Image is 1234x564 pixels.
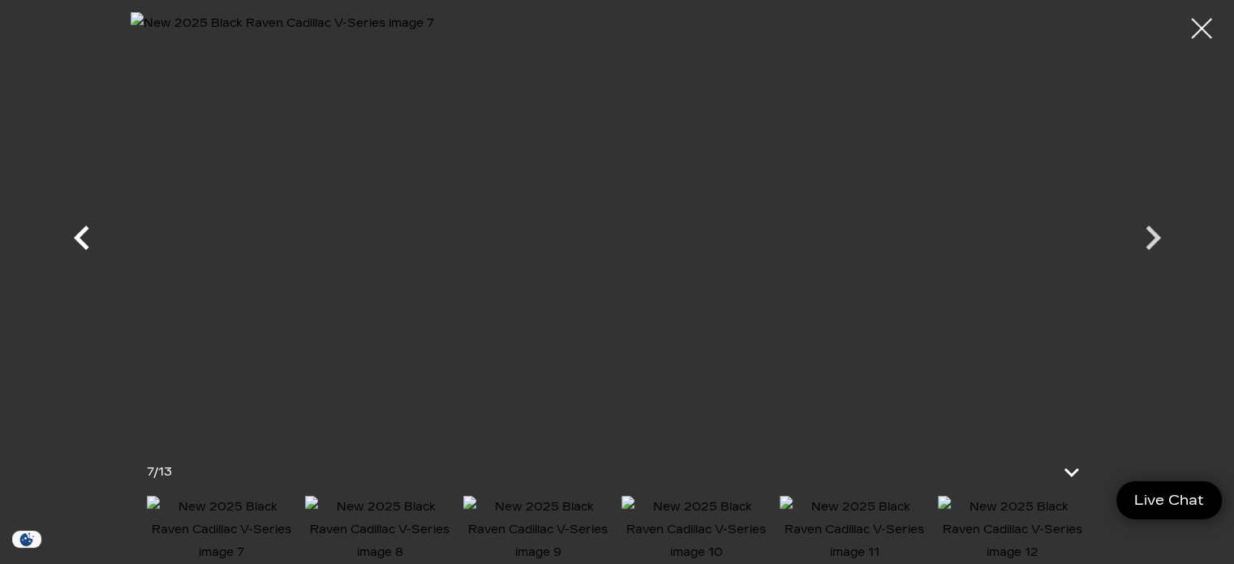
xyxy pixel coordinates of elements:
[131,12,1104,434] img: New 2025 Black Raven Cadillac V-Series image 7
[621,496,772,564] img: New 2025 Black Raven Cadillac V-Series image 10
[1126,491,1212,510] span: Live Chat
[58,205,106,278] div: Previous
[1116,481,1222,519] a: Live Chat
[780,496,930,564] img: New 2025 Black Raven Cadillac V-Series image 11
[147,496,297,564] img: New 2025 Black Raven Cadillac V-Series image 7
[158,465,172,479] span: 13
[147,461,172,484] div: /
[938,496,1088,564] img: New 2025 Black Raven Cadillac V-Series image 12
[8,531,45,548] section: Click to Open Cookie Consent Modal
[305,496,455,564] img: New 2025 Black Raven Cadillac V-Series image 8
[8,531,45,548] img: Opt-Out Icon
[1129,205,1177,278] div: Next
[463,496,613,564] img: New 2025 Black Raven Cadillac V-Series image 9
[147,465,153,479] span: 7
